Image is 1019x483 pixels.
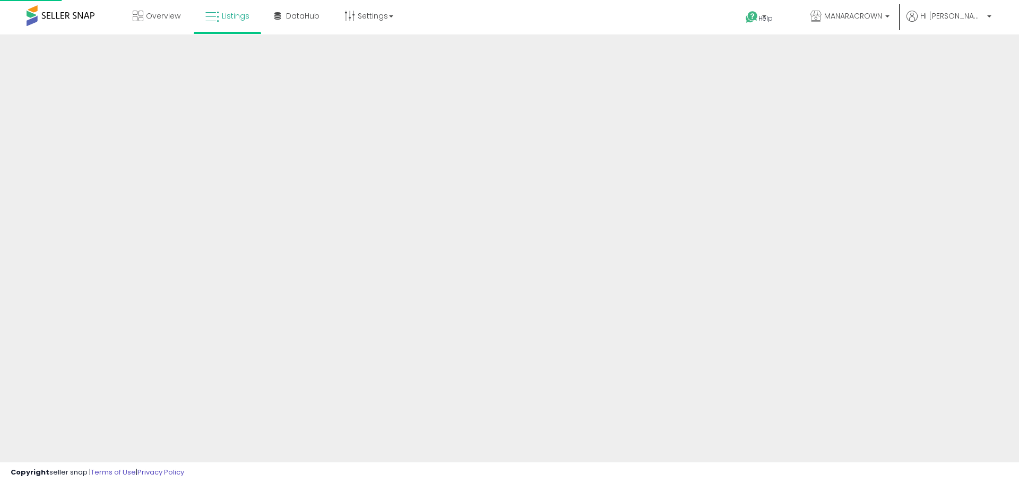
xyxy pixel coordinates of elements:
a: Terms of Use [91,467,136,477]
div: seller snap | | [11,468,184,478]
span: Listings [222,11,249,21]
span: Help [758,14,773,23]
span: Overview [146,11,180,21]
strong: Copyright [11,467,49,477]
span: MANARACROWN [824,11,882,21]
a: Privacy Policy [137,467,184,477]
a: Hi [PERSON_NAME] [906,11,991,34]
a: Help [737,3,793,34]
i: Get Help [745,11,758,24]
span: Hi [PERSON_NAME] [920,11,984,21]
span: DataHub [286,11,319,21]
